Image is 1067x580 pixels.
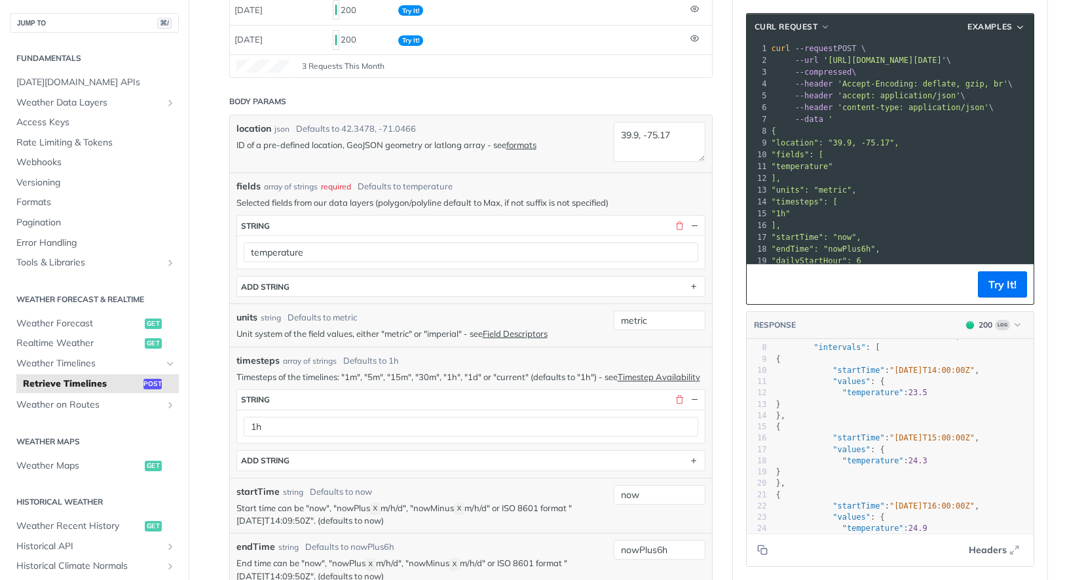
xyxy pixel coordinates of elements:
span: post [143,379,162,389]
span: Formats [16,196,176,209]
a: Weather TimelinesHide subpages for Weather Timelines [10,354,179,374]
div: array of strings [264,181,318,193]
label: startTime [236,485,280,499]
span: 23.5 [908,388,927,397]
div: 3 [747,66,769,78]
div: 19 [747,467,767,478]
span: "dailyStartHour": 6 [772,256,861,265]
span: --header [795,103,833,112]
h2: Weather Forecast & realtime [10,294,179,305]
span: : , [776,366,980,375]
div: Defaults to metric [288,311,357,324]
div: 8 [747,342,767,353]
span: Weather Maps [16,459,141,473]
span: } [776,467,781,476]
span: \ [772,103,994,112]
button: Examples [963,20,1030,33]
span: "[DATE]T15:00:00Z" [889,433,975,442]
span: Weather on Routes [16,398,162,412]
span: { [776,422,781,431]
button: Hide [689,394,701,406]
span: ⌘/ [157,18,172,29]
div: 6 [747,102,769,113]
div: Body Params [229,96,286,107]
span: Log [995,320,1010,330]
button: Show subpages for Historical API [165,541,176,552]
div: string [241,395,270,404]
span: Weather Timelines [16,357,162,370]
span: "fields": [ [772,150,823,159]
div: 15 [747,421,767,433]
span: }, [776,478,786,488]
a: Retrieve Timelinespost [16,374,179,394]
h2: Weather Maps [10,436,179,448]
div: 12 [747,387,767,398]
span: }, [776,411,786,420]
span: "values" [833,377,870,386]
button: ADD string [237,451,705,471]
button: Show subpages for Weather on Routes [165,400,176,410]
p: Timesteps of the timelines: "1m", "5m", "15m", "30m", "1h", "1d" or "current" (defaults to "1h") ... [236,371,705,383]
button: Delete [674,394,686,406]
span: Error Handling [16,237,176,250]
button: Copy to clipboard [753,540,772,560]
span: Pagination [16,216,176,229]
span: Weather Forecast [16,317,141,330]
div: 16 [747,433,767,444]
button: Try It! [978,271,1027,298]
div: 11 [747,161,769,172]
div: 23 [747,512,767,523]
span: { [772,126,776,136]
div: ADD string [241,455,290,465]
span: 200 [335,5,337,15]
a: Rate Limiting & Tokens [10,133,179,153]
span: Tools & Libraries [16,256,162,269]
a: Access Keys [10,113,179,132]
div: 24 [747,523,767,534]
div: 17 [747,231,769,243]
div: 14 [747,410,767,421]
button: string [237,390,705,410]
button: Hide subpages for Weather Timelines [165,358,176,369]
div: 21 [747,490,767,501]
span: [DATE][DOMAIN_NAME] APIs [16,76,176,89]
span: fields [236,180,261,193]
span: : [ [776,343,880,352]
span: "temperature" [772,162,833,171]
div: 13 [747,184,769,196]
canvas: Line Graph [236,60,289,73]
span: 24.3 [908,456,927,465]
div: 17 [747,444,767,455]
button: RESPONSE [753,319,796,332]
span: Weather Data Layers [16,96,162,109]
span: Weather Recent History [16,520,141,533]
p: Unit system of the field values, either "metric" or "imperial" - see [236,328,607,339]
div: json [274,123,290,135]
div: required [321,181,351,193]
div: ADD string [241,282,290,292]
span: get [145,461,162,471]
span: get [145,338,162,349]
span: get [145,521,162,532]
span: ], [772,174,781,183]
div: Defaults to 1h [343,355,399,368]
button: Show subpages for Weather Data Layers [165,98,176,108]
span: "intervals" [814,343,865,352]
span: : , [776,433,980,442]
button: JUMP TO⌘/ [10,13,179,33]
a: Historical Climate NormalsShow subpages for Historical Climate Normals [10,556,179,576]
span: --request [795,44,838,53]
button: 200200Log [960,319,1027,332]
span: : [776,388,927,397]
a: Weather on RoutesShow subpages for Weather on Routes [10,395,179,415]
div: 9 [747,354,767,365]
span: { [776,490,781,499]
span: : , [776,501,980,511]
div: 12 [747,172,769,184]
span: "startTime" [833,366,884,375]
div: 13 [747,399,767,410]
span: 'accept: application/json' [838,91,961,100]
span: '[URL][DOMAIN_NAME][DATE]' [823,56,946,65]
span: \ [772,56,952,65]
span: Historical Climate Normals [16,560,162,573]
